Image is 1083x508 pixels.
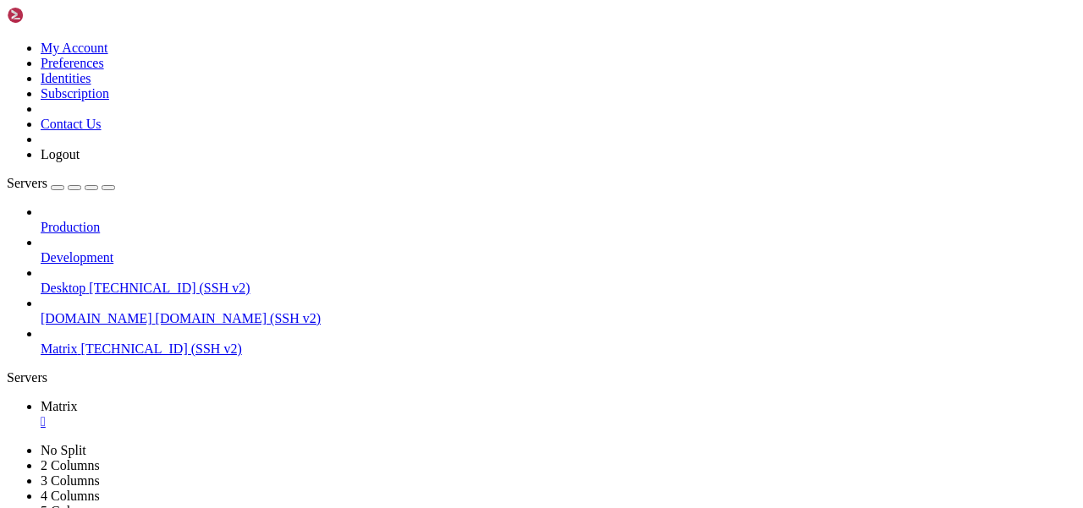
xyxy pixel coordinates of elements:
div: Servers [7,370,1076,385]
span: [TECHNICAL_ID] (SSH v2) [81,341,242,356]
a: My Account [41,41,108,55]
span: Desktop [41,281,85,295]
span: [DOMAIN_NAME] (SSH v2) [156,311,322,325]
li: Desktop [TECHNICAL_ID] (SSH v2) [41,265,1076,296]
img: Shellngn [7,7,104,24]
li: [DOMAIN_NAME] [DOMAIN_NAME] (SSH v2) [41,296,1076,326]
a: Identities [41,71,91,85]
a: Contact Us [41,117,102,131]
a: Matrix [TECHNICAL_ID] (SSH v2) [41,341,1076,357]
span: Matrix [41,341,78,356]
span: Matrix [41,399,78,413]
a: Development [41,250,1076,265]
a: Preferences [41,56,104,70]
a: 2 Columns [41,458,100,472]
span: [DOMAIN_NAME] [41,311,152,325]
span: Production [41,220,100,234]
li: Matrix [TECHNICAL_ID] (SSH v2) [41,326,1076,357]
a: Matrix [41,399,1076,429]
a: Servers [7,176,115,190]
span: Servers [7,176,47,190]
a: Subscription [41,86,109,101]
a:  [41,414,1076,429]
a: Logout [41,147,80,161]
a: 3 Columns [41,473,100,488]
a: 4 Columns [41,489,100,503]
a: [DOMAIN_NAME] [DOMAIN_NAME] (SSH v2) [41,311,1076,326]
span: [TECHNICAL_ID] (SSH v2) [89,281,250,295]
li: Production [41,205,1076,235]
a: Production [41,220,1076,235]
a: Desktop [TECHNICAL_ID] (SSH v2) [41,281,1076,296]
span: Development [41,250,113,265]
a: No Split [41,443,86,457]
li: Development [41,235,1076,265]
